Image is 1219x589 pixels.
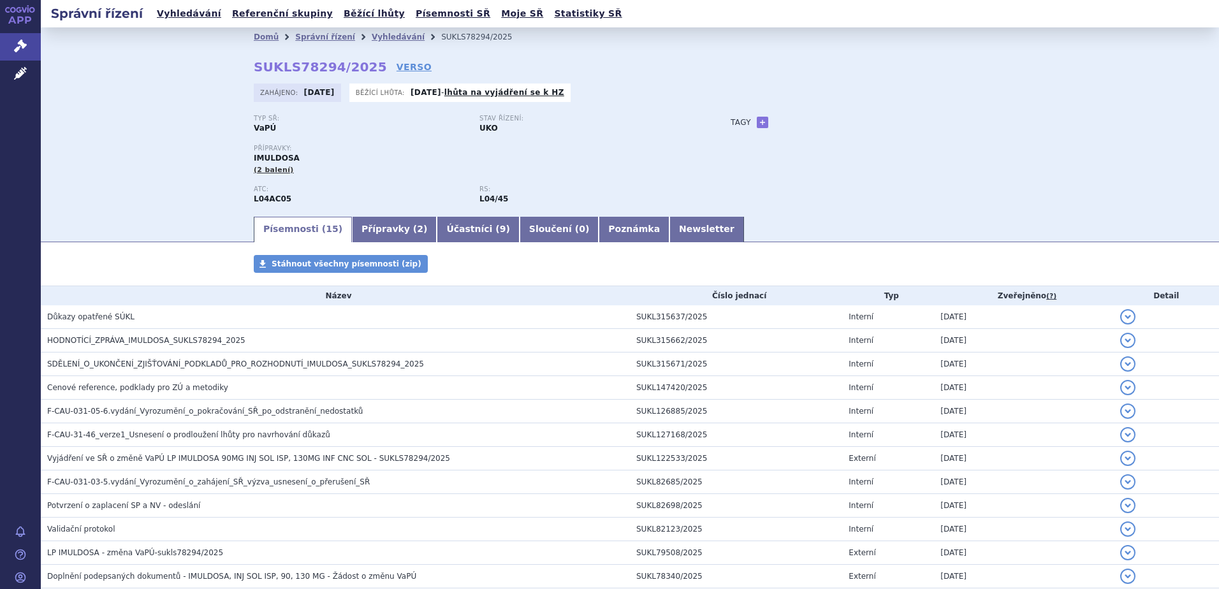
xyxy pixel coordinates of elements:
[1120,380,1135,395] button: detail
[411,88,441,97] strong: [DATE]
[1120,569,1135,584] button: detail
[849,454,875,463] span: Externí
[630,447,842,470] td: SUKL122533/2025
[47,454,450,463] span: Vyjádření ve SŘ o změně VaPÚ LP IMULDOSA 90MG INJ SOL ISP, 130MG INF CNC SOL - SUKLS78294/2025
[630,494,842,518] td: SUKL82698/2025
[272,259,421,268] span: Stáhnout všechny písemnosti (zip)
[254,255,428,273] a: Stáhnout všechny písemnosti (zip)
[1114,286,1219,305] th: Detail
[849,477,873,486] span: Interní
[47,477,370,486] span: F-CAU-031-03-5.vydání_Vyrozumění_o_zahájení_SŘ_výzva_usnesení_o_přerušení_SŘ
[630,541,842,565] td: SUKL79508/2025
[47,430,330,439] span: F-CAU-31-46_verze1_Usnesení o prodloužení lhůty pro navrhování důkazů
[228,5,337,22] a: Referenční skupiny
[47,336,245,345] span: HODNOTÍCÍ_ZPRÁVA_IMULDOSA_SUKLS78294_2025
[352,217,437,242] a: Přípravky (2)
[630,286,842,305] th: Číslo jednací
[1120,451,1135,466] button: detail
[153,5,225,22] a: Vyhledávání
[849,572,875,581] span: Externí
[479,124,498,133] strong: UKO
[630,423,842,447] td: SUKL127168/2025
[849,548,875,557] span: Externí
[934,305,1113,329] td: [DATE]
[849,525,873,534] span: Interní
[849,360,873,368] span: Interní
[479,194,508,203] strong: ustekinumab pro léčbu Crohnovy choroby
[412,5,494,22] a: Písemnosti SŘ
[254,115,467,122] p: Typ SŘ:
[757,117,768,128] a: +
[441,27,529,47] li: SUKLS78294/2025
[47,572,416,581] span: Doplnění podepsaných dokumentů - IMULDOSA, INJ SOL ISP, 90, 130 MG - Žádost o změnu VaPÚ
[260,87,300,98] span: Zahájeno:
[411,87,564,98] p: -
[934,329,1113,353] td: [DATE]
[934,400,1113,423] td: [DATE]
[254,145,705,152] p: Přípravky:
[397,61,432,73] a: VERSO
[630,400,842,423] td: SUKL126885/2025
[579,224,585,234] span: 0
[849,501,873,510] span: Interní
[254,59,387,75] strong: SUKLS78294/2025
[520,217,599,242] a: Sloučení (0)
[340,5,409,22] a: Běžící lhůty
[934,376,1113,400] td: [DATE]
[849,407,873,416] span: Interní
[479,185,692,193] p: RS:
[326,224,338,234] span: 15
[1120,474,1135,490] button: detail
[1120,427,1135,442] button: detail
[254,124,276,133] strong: VaPÚ
[934,447,1113,470] td: [DATE]
[254,185,467,193] p: ATC:
[934,565,1113,588] td: [DATE]
[630,565,842,588] td: SUKL78340/2025
[1046,292,1056,301] abbr: (?)
[254,154,300,163] span: IMULDOSA
[304,88,335,97] strong: [DATE]
[47,383,228,392] span: Cenové reference, podklady pro ZÚ a metodiky
[41,286,630,305] th: Název
[630,376,842,400] td: SUKL147420/2025
[731,115,751,130] h3: Tagy
[254,33,279,41] a: Domů
[47,360,424,368] span: SDĚLENÍ_O_UKONČENÍ_ZJIŠŤOVÁNÍ_PODKLADŮ_PRO_ROZHODNUTÍ_IMULDOSA_SUKLS78294_2025
[630,353,842,376] td: SUKL315671/2025
[599,217,669,242] a: Poznámka
[47,407,363,416] span: F-CAU-031-05-6.vydání_Vyrozumění_o_pokračování_SŘ_po_odstranění_nedostatků
[934,494,1113,518] td: [DATE]
[356,87,407,98] span: Běžící lhůta:
[41,4,153,22] h2: Správní řízení
[934,518,1113,541] td: [DATE]
[630,518,842,541] td: SUKL82123/2025
[47,501,200,510] span: Potvrzení o zaplacení SP a NV - odeslání
[444,88,564,97] a: lhůta na vyjádření se k HZ
[842,286,934,305] th: Typ
[497,5,547,22] a: Moje SŘ
[669,217,744,242] a: Newsletter
[1120,356,1135,372] button: detail
[254,194,291,203] strong: USTEKINUMAB
[849,430,873,439] span: Interní
[849,383,873,392] span: Interní
[47,548,223,557] span: LP IMULDOSA - změna VaPÚ-sukls78294/2025
[934,423,1113,447] td: [DATE]
[1120,404,1135,419] button: detail
[500,224,506,234] span: 9
[934,353,1113,376] td: [DATE]
[254,166,294,174] span: (2 balení)
[849,336,873,345] span: Interní
[1120,545,1135,560] button: detail
[550,5,625,22] a: Statistiky SŘ
[630,329,842,353] td: SUKL315662/2025
[372,33,425,41] a: Vyhledávání
[437,217,519,242] a: Účastníci (9)
[47,312,135,321] span: Důkazy opatřené SÚKL
[849,312,873,321] span: Interní
[630,305,842,329] td: SUKL315637/2025
[1120,333,1135,348] button: detail
[417,224,423,234] span: 2
[1120,309,1135,324] button: detail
